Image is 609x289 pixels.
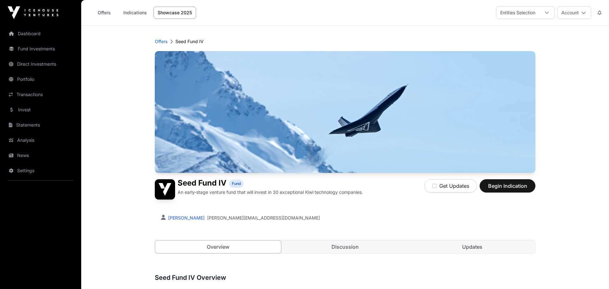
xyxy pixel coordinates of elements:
[155,51,535,173] img: Seed Fund IV
[8,6,58,19] img: Icehouse Ventures Logo
[155,38,167,45] a: Offers
[5,118,76,132] a: Statements
[5,148,76,162] a: News
[496,7,539,19] div: Entities Selection
[175,38,204,45] p: Seed Fund IV
[167,215,205,220] a: [PERSON_NAME]
[154,7,196,19] a: Showcase 2025
[282,240,408,253] a: Discussion
[91,7,117,19] a: Offers
[119,7,151,19] a: Indications
[5,57,76,71] a: Direct Investments
[5,72,76,86] a: Portfolio
[5,133,76,147] a: Analysis
[155,179,175,200] img: Seed Fund IV
[5,88,76,102] a: Transactions
[488,182,527,190] span: Begin Indication
[155,240,535,253] nav: Tabs
[232,181,241,186] span: Fund
[155,240,281,253] a: Overview
[178,189,363,195] p: An early-stage venture fund that will invest in 30 exceptional Kiwi technology companies.
[5,42,76,56] a: Fund Investments
[557,6,591,19] button: Account
[155,273,535,283] h3: Seed Fund IV Overview
[480,179,535,193] button: Begin Indication
[178,179,226,188] h1: Seed Fund IV
[207,215,320,221] a: [PERSON_NAME][EMAIL_ADDRESS][DOMAIN_NAME]
[5,103,76,117] a: Invest
[480,186,535,192] a: Begin Indication
[424,179,477,193] button: Get Updates
[409,240,535,253] a: Updates
[5,27,76,41] a: Dashboard
[5,164,76,178] a: Settings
